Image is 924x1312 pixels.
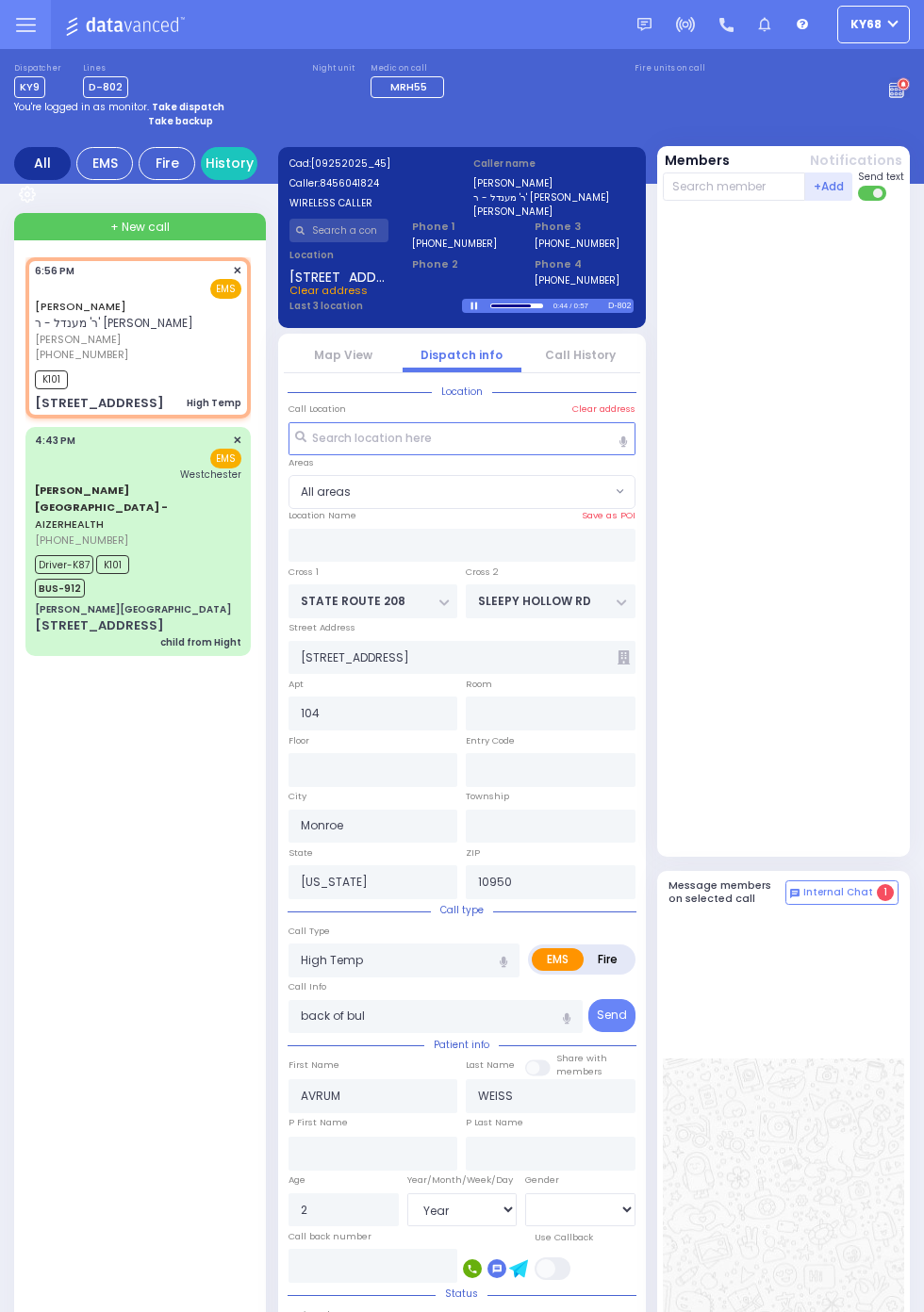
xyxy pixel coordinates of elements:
[466,846,480,860] label: ZIP
[785,880,899,905] button: Internal Chat 1
[35,483,168,532] a: AIZERHEALTH
[289,1058,339,1072] label: First Name
[96,555,129,574] span: K101
[289,176,450,190] label: Caller:
[289,476,611,508] span: All areas
[473,190,634,205] label: ר' מענדל - ר' [PERSON_NAME]
[139,147,195,180] div: Fire
[535,219,634,235] span: Phone 3
[35,299,126,314] a: [PERSON_NAME]
[535,256,634,272] span: Phone 4
[289,734,309,747] label: Floor
[837,6,910,43] button: ky68
[668,879,784,904] h5: Message members on selected call
[289,248,388,262] label: Location
[289,402,346,416] label: Call Location
[187,396,241,410] div: High Temp
[35,483,168,515] span: [PERSON_NAME][GEOGRAPHIC_DATA] -
[289,283,368,298] span: Clear address
[803,886,873,899] span: Internal Chat
[858,184,888,203] label: Turn off text
[289,299,461,313] label: Last 3 location
[35,264,74,278] span: 6:56 PM
[583,948,633,971] label: Fire
[301,484,351,500] span: All areas
[289,456,314,469] label: Areas
[618,650,630,664] span: Other building occupants
[289,678,304,691] label: Apt
[76,147,133,180] div: EMS
[371,63,450,74] label: Medic on call
[35,555,93,574] span: Driver-K87
[35,616,164,635] div: [STREET_ADDRESS]
[665,151,730,171] button: Members
[289,980,326,993] label: Call Info
[556,1065,602,1077] span: members
[35,370,68,389] span: K101
[233,433,241,449] span: ✕
[35,602,231,616] div: [PERSON_NAME][GEOGRAPHIC_DATA]
[525,1173,559,1187] label: Gender
[201,147,257,180] a: History
[320,176,379,190] span: 8456041824
[535,237,619,251] label: [PHONE_NUMBER]
[412,219,511,235] span: Phone 1
[83,63,128,74] label: Lines
[289,566,319,579] label: Cross 1
[466,1116,523,1129] label: P Last Name
[556,1052,607,1064] small: Share with
[432,385,492,399] span: Location
[473,205,634,219] label: [PERSON_NAME]
[312,63,355,74] label: Night unit
[412,237,497,251] label: [PHONE_NUMBER]
[180,467,241,482] span: Westchester
[289,268,388,283] span: [STREET_ADDRESS]
[289,1173,305,1187] label: Age
[148,114,213,128] strong: Take backup
[466,734,515,747] label: Entry Code
[431,903,493,917] span: Call type
[532,948,584,971] label: EMS
[289,475,635,509] span: All areas
[14,76,45,98] span: KY9
[473,156,634,171] label: Caller name
[14,147,71,180] div: All
[407,1173,518,1187] div: Year/Month/Week/Day
[436,1287,487,1301] span: Status
[35,434,75,448] span: 4:43 PM
[35,347,128,362] span: [PHONE_NUMBER]
[152,100,224,114] strong: Take dispatch
[858,170,904,184] span: Send text
[637,18,652,32] img: message.svg
[545,347,616,363] a: Call History
[588,999,635,1032] button: Send
[160,635,241,649] div: child from Hight
[424,1038,499,1052] span: Patient info
[314,347,372,363] a: Map View
[210,279,241,299] span: EMS
[14,100,149,114] span: You're logged in as monitor.
[35,394,164,413] div: [STREET_ADDRESS]
[850,16,882,33] span: ky68
[582,509,635,522] label: Save as POI
[289,790,306,803] label: City
[289,1230,371,1243] label: Call back number
[35,315,193,331] span: ר' מענדל - ר' [PERSON_NAME]
[65,13,190,37] img: Logo
[110,219,170,236] span: + New call
[289,925,330,938] label: Call Type
[535,1231,593,1244] label: Use Callback
[466,1058,515,1072] label: Last Name
[289,196,450,210] label: WIRELESS CALLER
[390,79,427,94] span: MRH55
[289,219,388,242] input: Search a contact
[35,579,85,598] span: BUS-912
[233,263,241,279] span: ✕
[14,63,61,74] label: Dispatcher
[466,790,509,803] label: Township
[35,332,236,348] span: [PERSON_NAME]
[608,299,634,313] div: D-802
[289,509,356,522] label: Location Name
[466,678,492,691] label: Room
[210,449,241,468] span: EMS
